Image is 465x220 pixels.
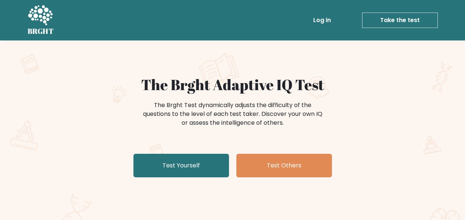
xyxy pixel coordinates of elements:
a: Test Yourself [133,154,229,177]
a: Test Others [236,154,332,177]
a: Log in [310,13,334,28]
a: BRGHT [28,3,54,38]
a: Take the test [362,13,438,28]
h1: The Brght Adaptive IQ Test [53,76,412,93]
h5: BRGHT [28,27,54,36]
div: The Brght Test dynamically adjusts the difficulty of the questions to the level of each test take... [141,101,325,127]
